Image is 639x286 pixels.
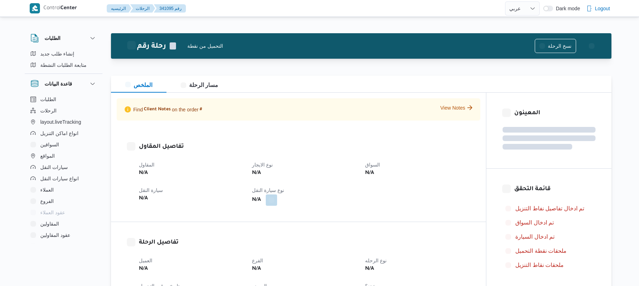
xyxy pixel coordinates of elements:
[515,262,564,268] span: ملحقات نقاط التنزيل
[252,265,261,273] b: N/A
[139,169,148,177] b: N/A
[30,3,40,13] img: X8yXhbKr1z7QwAAAABJRU5ErkJggg==
[28,94,100,105] button: الطلبات
[107,4,131,13] button: الرئيسيه
[28,173,100,184] button: انواع سيارات النقل
[584,1,613,16] button: Logout
[515,261,564,269] span: ملحقات نقاط التنزيل
[40,49,74,58] span: إنشاء طلب جديد
[30,80,97,88] button: قاعدة البيانات
[40,61,87,69] span: متابعة الطلبات النشطة
[40,197,54,205] span: الفروع
[515,218,554,227] span: تم ادخال السواق
[40,231,70,239] span: عقود المقاولين
[60,6,77,11] b: Center
[515,248,567,254] span: ملحقات نقطة التحميل
[40,242,70,251] span: اجهزة التليفون
[515,233,555,241] span: تم ادخال السيارة
[187,42,535,50] div: التحميل من نقطة
[139,194,148,203] b: N/A
[40,163,68,171] span: سيارات النقل
[365,162,380,168] span: السواق
[28,105,100,116] button: الرحلات
[252,196,261,204] b: N/A
[25,94,102,247] div: قاعدة البيانات
[40,129,78,138] span: انواع اماكن التنزيل
[553,6,580,11] span: Dark mode
[28,139,100,150] button: السواقين
[154,4,186,13] button: 341095 رقم
[40,95,56,104] span: الطلبات
[40,220,59,228] span: المقاولين
[28,128,100,139] button: انواع اماكن التنزيل
[535,39,576,53] button: نسخ الرحلة
[515,205,584,211] span: تم ادخال تفاصيل نفاط التنزيل
[514,109,596,118] h3: المعينون
[28,207,100,218] button: عقود العملاء
[595,4,610,13] span: Logout
[40,186,54,194] span: العملاء
[28,59,100,71] button: متابعة الطلبات النشطة
[139,187,163,193] span: سيارة النقل
[200,107,202,112] span: #
[28,116,100,128] button: layout.liveTracking
[125,82,152,88] span: الملخص
[548,42,571,50] span: نسخ الرحلة
[515,204,584,213] span: تم ادخال تفاصيل نفاط التنزيل
[144,107,171,112] span: Client Notes
[503,245,596,257] button: ملحقات نقطة التحميل
[130,4,155,13] button: الرحلات
[515,220,554,226] span: تم ادخال السواق
[30,34,97,42] button: الطلبات
[45,80,72,88] h3: قاعدة البيانات
[503,217,596,228] button: تم ادخال السواق
[28,162,100,173] button: سيارات النقل
[503,203,596,214] button: تم ادخال تفاصيل نفاط التنزيل
[503,231,596,243] button: تم ادخال السيارة
[365,258,387,263] span: نوع الرحله
[514,185,596,194] h3: قائمة التحقق
[252,187,284,193] span: نوع سيارة النقل
[28,229,100,241] button: عقود المقاولين
[252,162,273,168] span: نوع الايجار
[139,258,152,263] span: العميل
[515,247,567,255] span: ملحقات نقطة التحميل
[127,42,166,51] h2: رحلة رقم
[515,234,555,240] span: تم ادخال السيارة
[139,142,470,152] h3: تفاصيل المقاول
[139,238,470,247] h3: تفاصيل الرحلة
[28,184,100,195] button: العملاء
[25,48,102,74] div: الطلبات
[139,265,148,273] b: N/A
[28,241,100,252] button: اجهزة التليفون
[40,174,79,183] span: انواع سيارات النقل
[122,104,203,115] p: Find on the order
[365,169,374,177] b: N/A
[40,152,55,160] span: المواقع
[28,48,100,59] button: إنشاء طلب جديد
[40,106,57,115] span: الرحلات
[139,162,154,168] span: المقاول
[28,195,100,207] button: الفروع
[40,208,65,217] span: عقود العملاء
[40,140,59,149] span: السواقين
[45,34,60,42] h3: الطلبات
[252,258,263,263] span: الفرع
[28,218,100,229] button: المقاولين
[181,82,218,88] span: مسار الرحلة
[40,118,81,126] span: layout.liveTracking
[28,150,100,162] button: المواقع
[365,265,374,273] b: N/A
[585,39,599,53] button: Actions
[252,169,261,177] b: N/A
[503,259,596,271] button: ملحقات نقاط التنزيل
[440,104,475,111] button: View Notes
